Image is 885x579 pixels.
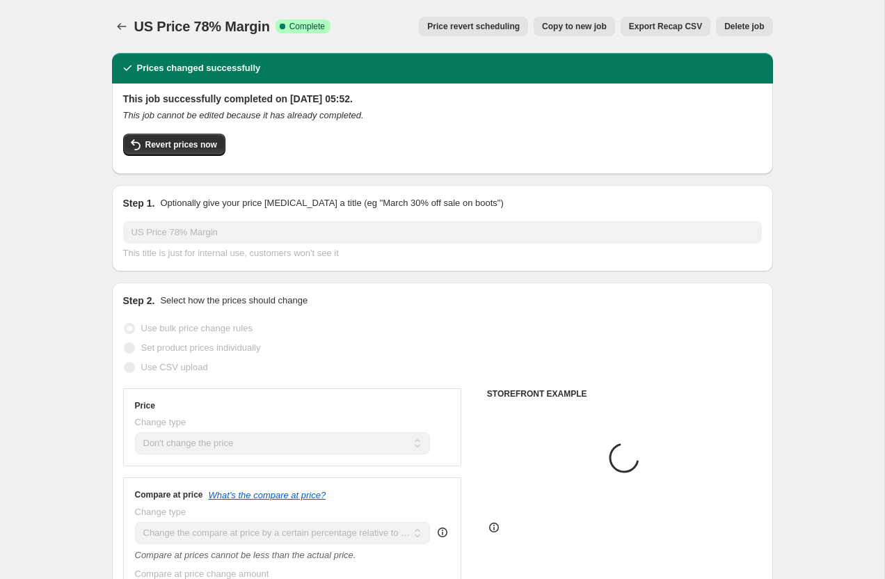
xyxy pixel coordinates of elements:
span: Price revert scheduling [427,21,520,32]
i: Compare at prices cannot be less than the actual price. [135,550,356,560]
button: Delete job [716,17,772,36]
h6: STOREFRONT EXAMPLE [487,388,762,399]
button: Revert prices now [123,134,225,156]
input: 30% off holiday sale [123,221,762,244]
span: Copy to new job [542,21,607,32]
p: Select how the prices should change [160,294,308,308]
span: Export Recap CSV [629,21,702,32]
p: Optionally give your price [MEDICAL_DATA] a title (eg "March 30% off sale on boots") [160,196,503,210]
span: Use CSV upload [141,362,208,372]
span: Delete job [724,21,764,32]
span: Complete [289,21,325,32]
span: This title is just for internal use, customers won't see it [123,248,339,258]
button: Price change jobs [112,17,131,36]
h2: This job successfully completed on [DATE] 05:52. [123,92,762,106]
button: Price revert scheduling [419,17,528,36]
button: Export Recap CSV [621,17,710,36]
div: help [436,525,449,539]
span: Use bulk price change rules [141,323,253,333]
h2: Step 2. [123,294,155,308]
span: Revert prices now [145,139,217,150]
span: Change type [135,417,186,427]
span: Set product prices individually [141,342,261,353]
h2: Prices changed successfully [137,61,261,75]
i: This job cannot be edited because it has already completed. [123,110,364,120]
button: Copy to new job [534,17,615,36]
span: Compare at price change amount [135,569,269,579]
span: US Price 78% Margin [134,19,270,34]
h3: Compare at price [135,489,203,500]
button: What's the compare at price? [209,490,326,500]
h2: Step 1. [123,196,155,210]
span: Change type [135,507,186,517]
h3: Price [135,400,155,411]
